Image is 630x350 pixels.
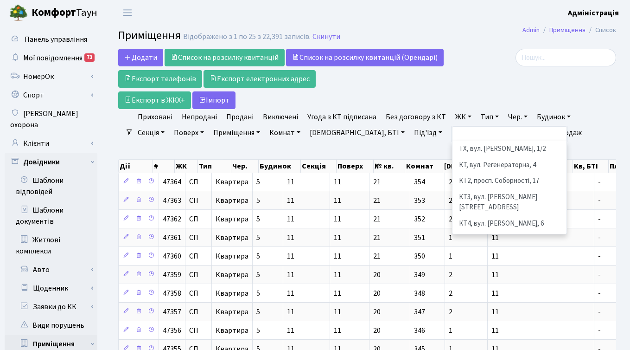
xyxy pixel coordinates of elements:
a: Експорт електронних адрес [204,70,316,88]
span: 47359 [163,270,181,280]
span: 11 [334,307,341,317]
a: Клієнти [5,134,97,153]
a: Кв, БТІ [448,125,484,141]
span: - [598,251,601,261]
li: КТ4, вул. [PERSON_NAME], 6 [453,216,566,232]
nav: breadcrumb [509,20,630,40]
a: Додати [118,49,163,66]
a: Адміністрація [568,7,619,19]
b: Адміністрація [568,8,619,18]
span: СП [189,271,208,279]
a: Панель управління [5,30,97,49]
a: Будинок [533,109,574,125]
input: Пошук... [515,49,616,66]
a: Угода з КТ підписана [304,109,380,125]
li: КТ3, вул. [PERSON_NAME][STREET_ADDRESS] [453,189,566,216]
span: 5 [256,288,260,298]
span: - [598,307,601,317]
span: 353 [414,195,425,206]
span: 11 [491,307,499,317]
span: СП [189,308,208,316]
span: 11 [287,288,294,298]
a: Продані [223,109,257,125]
span: Приміщення [118,27,181,44]
th: # [153,160,175,173]
span: 20 [373,288,381,298]
a: Житлові комплекси [5,231,97,260]
li: КТ2, просп. Соборності, 17 [453,173,566,189]
a: Довідники [5,153,97,171]
span: 2 [449,195,452,206]
span: Квартира [216,327,248,334]
th: Будинок [259,160,301,173]
span: 11 [287,251,294,261]
span: 2 [449,177,452,187]
th: [DEMOGRAPHIC_DATA], БТІ [443,160,537,173]
span: 1 [449,251,452,261]
a: НомерОк [5,67,97,86]
span: Панель управління [25,34,87,45]
span: 11 [491,251,499,261]
b: Комфорт [32,5,76,20]
span: Квартира [216,308,248,316]
span: Квартира [216,290,248,297]
span: 2 [449,288,452,298]
span: Мої повідомлення [23,53,83,63]
button: Переключити навігацію [116,5,139,20]
span: 11 [334,177,341,187]
a: Список на розсилку квитанцій (Орендарі) [286,49,444,66]
th: Чер. [231,160,259,173]
span: 348 [414,288,425,298]
span: СП [189,215,208,223]
a: ПІБ [487,125,512,141]
a: Приховані [134,109,176,125]
span: 11 [334,270,341,280]
span: 350 [414,251,425,261]
a: Поверх [170,125,208,141]
span: - [598,288,601,298]
span: - [598,325,601,336]
a: Список на розсилку квитанцій [165,49,285,66]
a: Тип [477,109,503,125]
span: 5 [256,325,260,336]
span: 21 [373,195,381,206]
a: Приміщення [210,125,264,141]
span: 11 [334,325,341,336]
span: 11 [491,325,499,336]
li: Список [585,25,616,35]
span: 1 [449,325,452,336]
span: 11 [491,288,499,298]
span: 354 [414,177,425,187]
th: № кв. [374,160,405,173]
span: СП [189,290,208,297]
span: Квартира [216,197,248,204]
span: 11 [334,233,341,243]
span: Квартира [216,271,248,279]
span: 11 [287,195,294,206]
th: ЖК [175,160,198,173]
span: 349 [414,270,425,280]
span: - [598,270,601,280]
span: Квартира [216,178,248,186]
span: 5 [256,214,260,224]
a: Скинути [312,32,340,41]
a: Експорт в ЖКХ+ [118,91,191,109]
span: 347 [414,307,425,317]
span: 21 [373,177,381,187]
span: 2 [449,270,452,280]
span: 351 [414,233,425,243]
span: 11 [287,214,294,224]
span: 20 [373,270,381,280]
span: 11 [491,233,499,243]
span: Квартира [216,215,248,223]
span: 11 [334,195,341,206]
span: СП [189,197,208,204]
span: 11 [287,307,294,317]
li: КТ, вул. Регенераторна, 4 [453,157,566,174]
a: Шаблони відповідей [5,171,97,201]
span: СП [189,327,208,334]
button: Iмпорт [192,91,235,109]
th: Кв, БТІ [573,160,609,173]
li: КТ5, вул. [PERSON_NAME][STREET_ADDRESS] [453,232,566,258]
span: 5 [256,233,260,243]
